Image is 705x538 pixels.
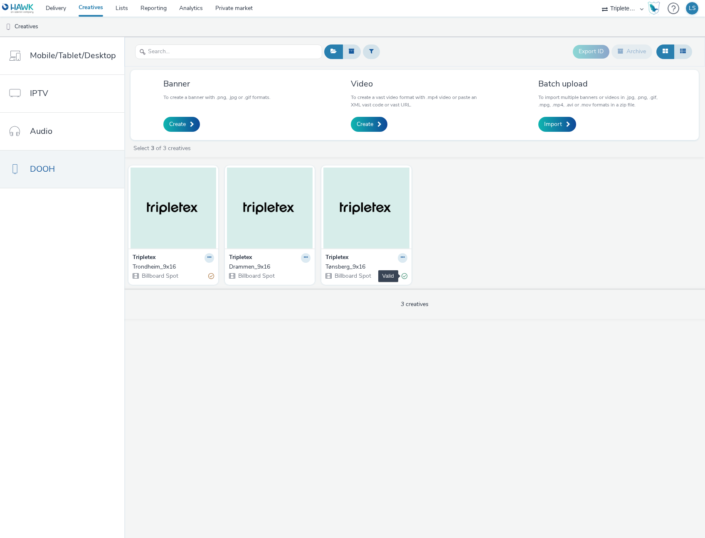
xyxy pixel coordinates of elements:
div: LS [689,2,696,15]
h3: Video [351,78,479,89]
p: To create a vast video format with .mp4 video or paste an XML vast code or vast URL. [351,94,479,109]
a: Trondheim_9x16 [133,263,214,271]
a: Create [351,117,387,132]
img: Hawk Academy [648,2,660,15]
img: Drammen_9x16 visual [227,168,313,249]
span: Billboard Spot [141,272,178,280]
span: DOOH [30,163,55,175]
a: Create [163,117,200,132]
span: 3 creatives [401,300,429,308]
button: Table [674,44,692,59]
button: Export ID [573,45,609,58]
span: Billboard Spot [334,272,371,280]
p: To create a banner with .png, .jpg or .gif formats. [163,94,271,101]
div: Tønsberg_9x16 [325,263,404,271]
a: Select of 3 creatives [133,144,194,152]
a: Import [538,117,576,132]
span: IPTV [30,87,48,99]
img: Tønsberg_9x16 visual [323,168,409,249]
input: Search... [135,44,322,59]
strong: 3 [151,144,154,152]
button: Grid [656,44,674,59]
a: Tønsberg_9x16 [325,263,407,271]
p: To import multiple banners or videos in .jpg, .png, .gif, .mpg, .mp4, .avi or .mov formats in a z... [538,94,666,109]
div: Partially valid [208,272,214,281]
span: Audio [30,125,52,137]
div: Valid [402,272,407,281]
div: Trondheim_9x16 [133,263,211,271]
img: Trondheim_9x16 visual [131,168,216,249]
span: Create [357,120,373,128]
span: Import [544,120,562,128]
div: Drammen_9x16 [229,263,307,271]
img: undefined Logo [2,3,34,14]
h3: Banner [163,78,271,89]
strong: Tripletex [133,253,155,263]
strong: Tripletex [325,253,348,263]
img: dooh [4,23,12,31]
a: Hawk Academy [648,2,663,15]
strong: Tripletex [229,253,252,263]
span: Billboard Spot [237,272,275,280]
button: Archive [611,44,652,59]
span: Mobile/Tablet/Desktop [30,49,116,62]
h3: Batch upload [538,78,666,89]
span: Create [169,120,186,128]
a: Drammen_9x16 [229,263,311,271]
